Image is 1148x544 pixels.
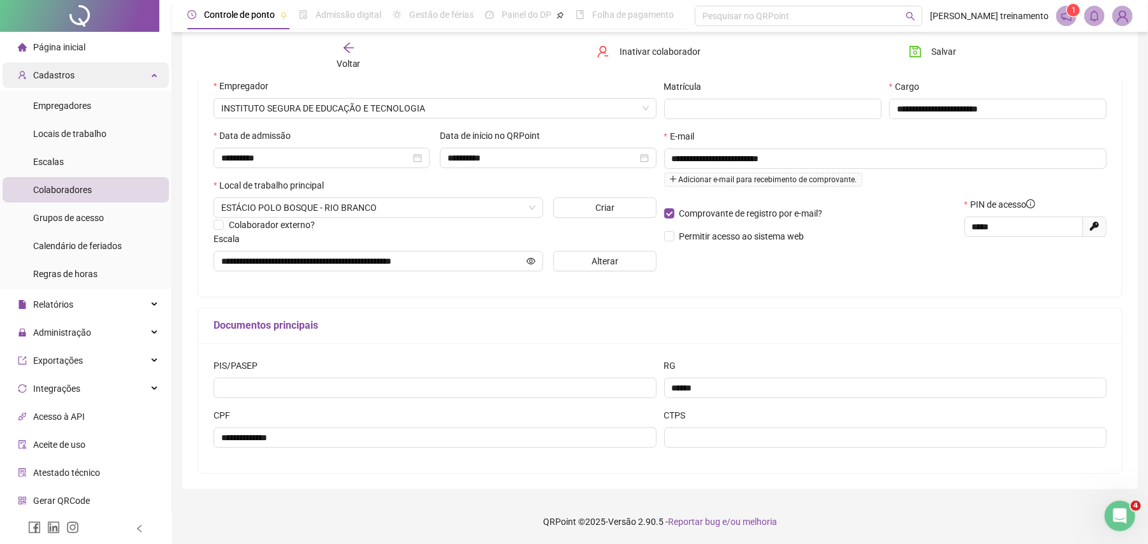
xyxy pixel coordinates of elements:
[33,241,122,251] span: Calendário de feriados
[556,11,564,19] span: pushpin
[527,257,535,266] span: eye
[33,383,80,394] span: Integrações
[1105,501,1135,531] iframe: Intercom live chat
[33,157,64,167] span: Escalas
[33,412,85,422] span: Acesso à API
[18,468,27,476] span: solution
[899,41,966,62] button: Salvar
[592,10,674,20] span: Folha de pagamento
[221,99,649,118] span: SEGURA TREINAMENTO PROFISSIONAL E APOIO A EDUCAÇÃO - LTDA
[214,178,332,192] label: Local de trabalho principal
[33,355,83,366] span: Exportações
[664,408,694,422] label: CTPS
[28,521,41,534] span: facebook
[342,41,355,54] span: arrow-left
[1131,501,1141,511] span: 4
[18,299,27,308] span: file
[669,175,677,183] span: plus
[204,10,275,20] span: Controle de ponto
[33,468,100,478] span: Atestado técnico
[214,232,248,246] label: Escala
[172,499,1148,544] footer: QRPoint © 2025 - 2.90.5 -
[664,80,710,94] label: Matrícula
[597,45,609,58] span: user-delete
[679,208,823,218] span: Comprovante de registro por e-mail?
[33,185,92,195] span: Colaboradores
[595,201,614,215] span: Criar
[664,129,702,143] label: E-mail
[18,412,27,420] span: api
[187,10,196,19] span: clock-circle
[1067,4,1080,17] sup: 1
[664,359,685,373] label: RG
[1089,10,1100,22] span: bell
[906,11,915,21] span: search
[135,524,144,533] span: left
[1061,10,1072,22] span: notification
[587,41,710,62] button: Inativar colaborador
[1026,199,1035,208] span: info-circle
[280,11,287,19] span: pushpin
[214,79,277,93] label: Empregador
[1072,6,1076,15] span: 1
[930,9,1049,23] span: [PERSON_NAME] treinamento
[576,10,585,19] span: book
[18,327,27,336] span: lock
[221,198,535,217] span: AV. NAÇÕES UNIDAS, N°78 - BOSQUE, RIO BRANCO - AC
[553,251,657,271] button: Alterar
[33,101,91,111] span: Empregadores
[679,231,804,241] span: Permitir acesso ao sistema web
[33,42,85,52] span: Página inicial
[18,42,27,51] span: home
[337,59,361,69] span: Voltar
[440,129,548,143] label: Data de início no QRPoint
[316,10,381,20] span: Admissão digital
[33,129,106,139] span: Locais de trabalho
[1113,6,1132,25] img: 85833
[18,440,27,448] span: audit
[608,517,636,527] span: Versão
[47,521,60,534] span: linkedin
[18,70,27,79] span: user-add
[229,220,315,230] span: Colaborador externo?
[18,496,27,505] span: qrcode
[33,299,73,310] span: Relatórios
[66,521,79,534] span: instagram
[214,318,1107,333] h5: Documentos principais
[502,10,551,20] span: Painel do DP
[299,10,308,19] span: file-done
[214,359,266,373] label: PIS/PASEP
[33,327,91,338] span: Administração
[33,440,85,450] span: Aceite de uso
[33,269,98,279] span: Regras de horas
[932,45,957,59] span: Salvar
[553,197,657,218] button: Criar
[592,254,618,268] span: Alterar
[33,70,75,80] span: Cadastros
[668,517,777,527] span: Reportar bug e/ou melhoria
[18,383,27,392] span: sync
[18,355,27,364] span: export
[33,213,104,223] span: Grupos de acesso
[620,45,701,59] span: Inativar colaborador
[664,173,862,187] span: Adicionar e-mail para recebimento de comprovante.
[409,10,474,20] span: Gestão de férias
[33,496,90,506] span: Gerar QRCode
[214,408,238,422] label: CPF
[485,10,494,19] span: dashboard
[970,197,1035,211] span: PIN de acesso
[909,45,922,58] span: save
[393,10,402,19] span: sun
[214,129,299,143] label: Data de admissão
[889,80,927,94] label: Cargo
